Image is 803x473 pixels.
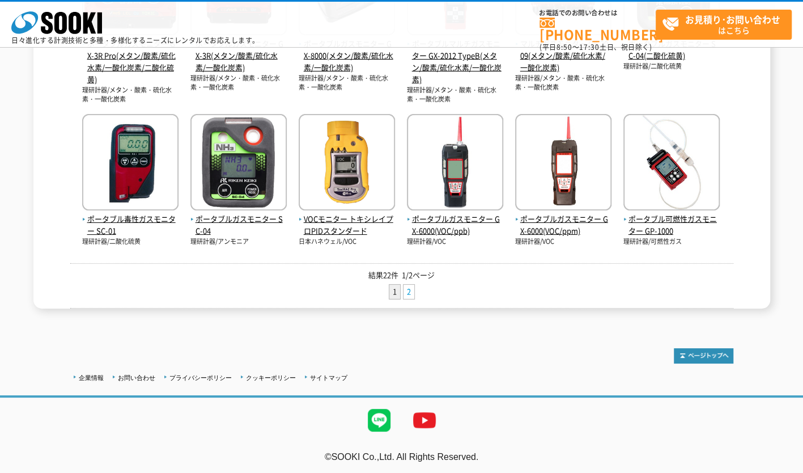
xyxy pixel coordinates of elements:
[407,27,503,86] a: ポータブルマルチガスモニター GX-2012 TypeB(メタン/酸素/硫化水素/一酸化炭素)
[407,213,503,237] span: ポータブルガスモニター GX-6000(VOC/ppb)
[169,374,232,381] a: プライバシーポリシー
[539,10,656,16] span: お電話でのお問い合わせは
[539,42,652,52] span: (平日 ～ 土日、祝日除く)
[190,213,287,237] span: ポータブルガスモニター SC-04
[299,237,395,247] p: 日本ハネウェル/VOC
[402,398,447,443] img: YouTube
[685,12,780,26] strong: お見積り･お問い合わせ
[190,114,287,213] img: SC-04
[515,74,611,92] p: 理研計器/メタン・酸素・硫化水素・一酸化炭素
[556,42,572,52] span: 8:50
[79,374,104,381] a: 企業情報
[190,74,287,92] p: 理研計器/メタン・酸素・硫化水素・一酸化炭素
[407,114,503,213] img: GX-6000(VOC/ppb)
[389,284,401,299] li: 1
[579,42,600,52] span: 17:30
[82,86,179,104] p: 理研計器/メタン・酸素・硫化水素・一酸化炭素
[515,213,611,237] span: ポータブルガスモニター GX-6000(VOC/ppm)
[190,38,287,73] span: ポータブルガスモニター GX-3R(メタン/酸素/硫化水素/一酸化炭素)
[70,269,733,281] p: 結果22件 1/2ページ
[515,114,611,213] img: GX-6000(VOC/ppm)
[299,114,395,213] img: トキシレイプロPIDスタンダード
[623,202,720,237] a: ポータブル可燃性ガスモニター GP-1000
[623,62,720,71] p: 理研計器/二酸化硫黄
[82,38,179,85] span: ポータブルガスモニター GX-3R Pro(メタン/酸素/硫化水素/一酸化炭素/二酸化硫黄)
[299,74,395,92] p: 理研計器/メタン・酸素・硫化水素・一酸化炭素
[118,374,155,381] a: お問い合わせ
[356,398,402,443] img: LINE
[310,374,347,381] a: サイトマップ
[82,237,179,247] p: 理研計器/二酸化硫黄
[82,202,179,237] a: ポータブル毒性ガスモニター SC-01
[662,10,791,39] span: はこちら
[82,114,179,213] img: SC-01
[246,374,296,381] a: クッキーポリシー
[190,202,287,237] a: ポータブルガスモニター SC-04
[515,38,611,73] span: マルチガスモニター GX-2009(メタン/酸素/硫化水素/一酸化炭素)
[623,237,720,247] p: 理研計器/可燃性ガス
[623,213,720,237] span: ポータブル可燃性ガスモニター GP-1000
[407,38,503,85] span: ポータブルマルチガスモニター GX-2012 TypeB(メタン/酸素/硫化水素/一酸化炭素)
[82,213,179,237] span: ポータブル毒性ガスモニター SC-01
[82,27,179,86] a: ポータブルガスモニター GX-3R Pro(メタン/酸素/硫化水素/一酸化炭素/二酸化硫黄)
[407,202,503,237] a: ポータブルガスモニター GX-6000(VOC/ppb)
[623,114,720,213] img: GP-1000
[299,213,395,237] span: VOCモニター トキシレイプロPIDスタンダード
[407,86,503,104] p: 理研計器/メタン・酸素・硫化水素・一酸化炭素
[403,285,414,299] a: 2
[515,202,611,237] a: ポータブルガスモニター GX-6000(VOC/ppm)
[674,348,733,364] img: トップページへ
[299,202,395,237] a: VOCモニター トキシレイプロPIDスタンダード
[407,237,503,247] p: 理研計器/VOC
[539,18,656,41] a: [PHONE_NUMBER]
[515,237,611,247] p: 理研計器/VOC
[299,38,395,73] span: ポータブルガスモニター GX-8000(メタン/酸素/硫化水素/一酸化炭素)
[11,37,260,44] p: 日々進化する計測技術と多種・多様化するニーズにレンタルでお応えします。
[190,237,287,247] p: 理研計器/アンモニア
[656,10,792,40] a: お見積り･お問い合わせはこちら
